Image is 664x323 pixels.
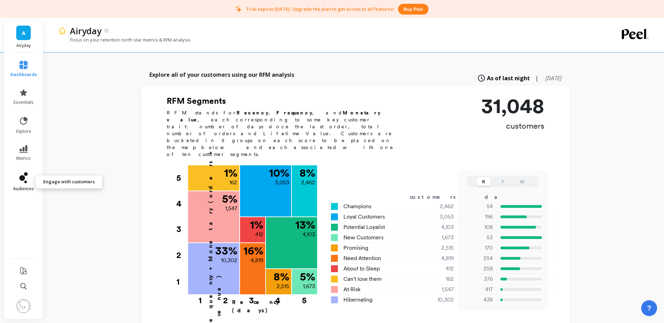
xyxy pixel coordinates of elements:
[481,95,544,116] p: 31,048
[343,202,371,211] span: Champions
[413,285,462,294] div: 1,547
[487,74,530,82] span: As of last night
[462,233,493,242] p: 53
[176,242,187,268] div: 2
[413,223,462,231] div: 4,103
[641,300,657,316] button: ?
[343,254,381,262] span: Need Attention
[149,71,294,79] p: Explore all of your customers using our RFM analysis
[229,178,237,187] p: 162
[343,213,385,221] span: Loyal Customers
[398,4,428,15] button: Buy peel
[410,193,466,201] div: customers
[413,202,462,211] div: 2,462
[176,191,187,216] div: 4
[251,256,263,265] p: 4,819
[13,100,34,105] span: essentials
[176,269,187,295] div: 1
[17,299,30,313] img: profile picture
[413,296,462,304] div: 10,302
[462,275,493,283] p: 376
[545,74,562,82] span: [DATE]
[225,204,237,213] p: 1,547
[269,167,289,178] p: 10 %
[413,254,462,262] div: 4,819
[299,167,315,178] p: 8 %
[496,177,510,186] button: F
[303,230,315,239] p: 4,103
[413,265,462,273] div: 412
[343,223,385,231] span: Potential Loyalist
[462,285,493,294] p: 417
[462,213,493,221] p: 196
[58,27,66,35] img: header icon
[265,295,291,302] div: 4
[462,223,493,231] p: 108
[277,282,289,290] p: 2,515
[16,129,31,134] span: explore
[176,216,187,242] div: 3
[343,275,382,283] span: Can't lose them
[276,110,312,116] b: Frequency
[295,219,315,230] p: 13 %
[250,219,263,230] p: 1 %
[481,120,544,131] p: customers
[215,245,237,256] p: 33 %
[167,95,402,107] h2: RFM Segments
[413,213,462,221] div: 3,053
[477,177,490,186] button: R
[485,193,513,201] div: days
[221,256,237,265] p: 10,302
[13,186,34,192] span: audiences
[222,193,237,204] p: 5 %
[238,295,265,302] div: 3
[275,178,289,187] p: 3,053
[58,37,191,43] p: Focus on your retention north star metrics & RFM analysis
[246,6,394,12] p: Trial expires [DATE]. Upgrade the plan to get access to all features!
[10,72,37,77] span: dashboards
[462,254,493,262] p: 254
[462,265,493,273] p: 258
[535,74,538,82] span: |
[647,303,651,313] span: ?
[343,265,380,273] span: About to Sleep
[462,296,493,304] p: 438
[212,295,239,302] div: 2
[274,271,289,282] p: 8 %
[22,29,25,37] span: A
[70,25,101,37] p: Airyday
[462,202,493,211] p: 54
[300,271,315,282] p: 5 %
[343,233,384,242] span: New Customers
[186,295,214,302] div: 1
[243,245,263,256] p: 16 %
[515,177,529,186] button: M
[224,167,237,178] p: 1 %
[176,165,187,191] div: 5
[343,285,360,294] span: At Risk
[11,43,36,48] p: Airyday
[303,282,315,290] p: 1,673
[255,230,263,239] p: 412
[167,109,402,158] p: RFM stands for , , and , each corresponding to some key customer trait: number of days since the ...
[413,275,462,283] div: 162
[343,244,368,252] span: Promising
[413,233,462,242] div: 1,673
[301,178,315,187] p: 2,462
[413,244,462,252] div: 2,515
[16,156,31,161] span: metrics
[462,244,493,252] p: 170
[232,298,317,315] p: Recency (days)
[291,295,317,302] div: 5
[237,110,268,116] b: Recency
[343,296,372,304] span: Hibernating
